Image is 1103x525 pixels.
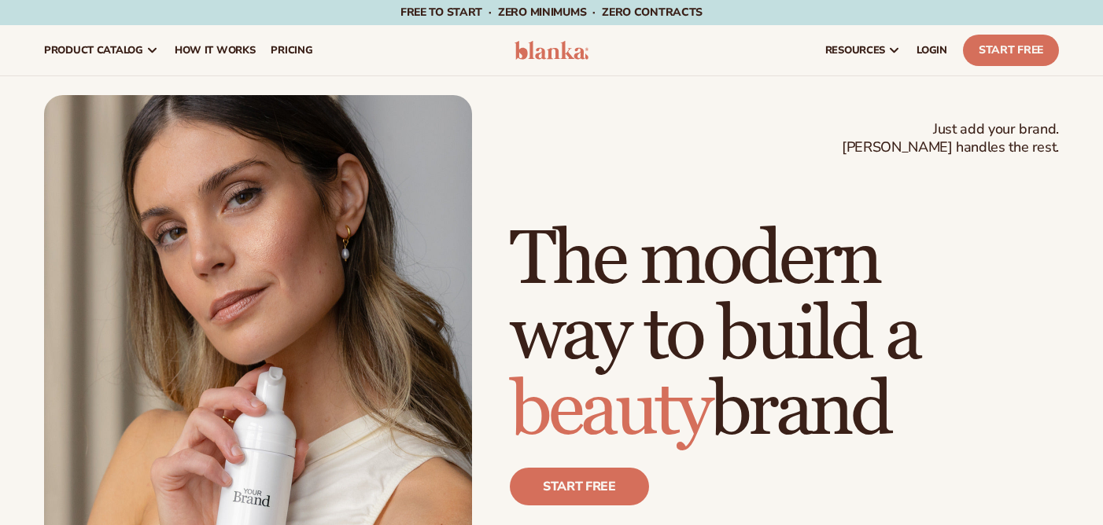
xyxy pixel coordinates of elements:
a: Start Free [963,35,1059,66]
span: pricing [271,44,312,57]
span: resources [825,44,885,57]
a: resources [817,25,909,75]
h1: The modern way to build a brand [510,222,1059,449]
a: pricing [263,25,320,75]
a: LOGIN [909,25,955,75]
span: Just add your brand. [PERSON_NAME] handles the rest. [842,120,1059,157]
span: Free to start · ZERO minimums · ZERO contracts [400,5,703,20]
span: LOGIN [917,44,947,57]
span: beauty [510,365,710,457]
span: How It Works [175,44,256,57]
a: Start free [510,468,649,505]
img: logo [515,41,588,60]
span: product catalog [44,44,143,57]
a: product catalog [36,25,167,75]
a: How It Works [167,25,264,75]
